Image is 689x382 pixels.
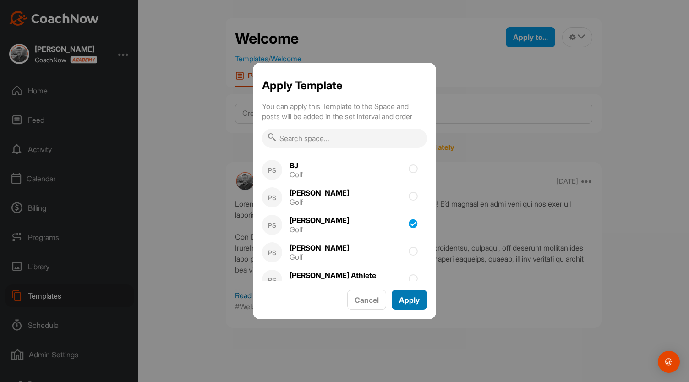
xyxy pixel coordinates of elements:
[290,189,349,196] div: [PERSON_NAME]
[290,253,349,261] div: Golf
[290,272,376,279] div: [PERSON_NAME] Athlete
[290,226,349,233] div: Golf
[262,160,282,180] div: PS
[262,187,282,207] div: PS
[262,215,282,235] div: PS
[290,162,303,169] div: BJ
[290,244,349,251] div: [PERSON_NAME]
[347,290,386,310] button: Cancel
[262,77,427,94] h1: Apply Template
[658,351,680,373] div: Open Intercom Messenger
[290,171,303,178] div: Golf
[262,101,427,122] p: You can apply this Template to the Space and posts will be added in the set interval and order
[392,290,427,310] button: Apply
[262,242,282,262] div: PS
[399,295,420,305] span: Apply
[290,217,349,224] div: [PERSON_NAME]
[262,129,427,148] input: Search space...
[290,198,349,206] div: Golf
[262,270,282,290] div: PS
[355,295,379,305] span: Cancel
